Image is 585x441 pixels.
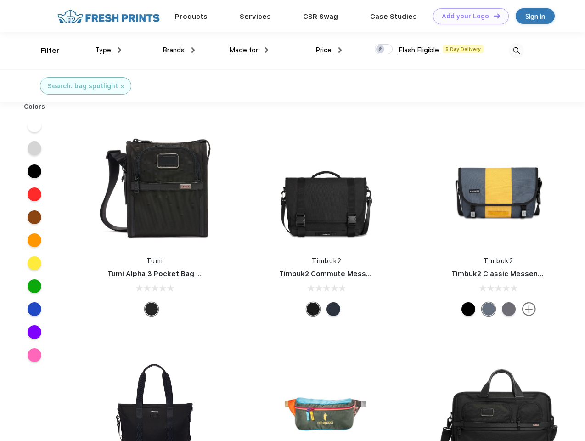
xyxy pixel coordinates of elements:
div: Eco Army Pop [502,302,516,316]
div: Colors [17,102,52,112]
a: Timbuk2 [484,257,514,265]
div: Eco Nautical [326,302,340,316]
img: desktop_search.svg [509,43,524,58]
img: fo%20logo%202.webp [55,8,163,24]
div: Eco Lightbeam [482,302,495,316]
span: Made for [229,46,258,54]
img: func=resize&h=266 [265,125,388,247]
span: Price [315,46,332,54]
div: Search: bag spotlight [47,81,118,91]
a: Timbuk2 [312,257,342,265]
img: dropdown.png [118,47,121,53]
a: Sign in [516,8,555,24]
div: Filter [41,45,60,56]
a: Timbuk2 Commute Messenger Bag [279,270,402,278]
img: dropdown.png [338,47,342,53]
img: func=resize&h=266 [438,125,560,247]
img: DT [494,13,500,18]
span: Flash Eligible [399,46,439,54]
div: Eco Black [306,302,320,316]
span: Brands [163,46,185,54]
div: Black [145,302,158,316]
div: Add your Logo [442,12,489,20]
img: func=resize&h=266 [94,125,216,247]
span: Type [95,46,111,54]
span: 5 Day Delivery [443,45,484,53]
a: Timbuk2 Classic Messenger Bag [451,270,565,278]
div: Sign in [525,11,545,22]
a: Tumi [146,257,163,265]
img: dropdown.png [265,47,268,53]
div: Eco Black [461,302,475,316]
img: dropdown.png [191,47,195,53]
a: Products [175,12,208,21]
img: filter_cancel.svg [121,85,124,88]
a: Tumi Alpha 3 Pocket Bag Small [107,270,215,278]
img: more.svg [522,302,536,316]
